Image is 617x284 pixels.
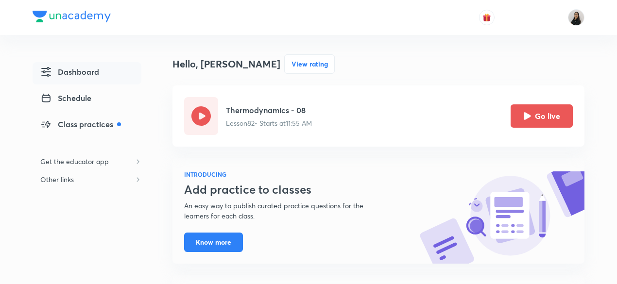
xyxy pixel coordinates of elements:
[40,66,99,78] span: Dashboard
[482,13,491,22] img: avatar
[33,170,82,188] h6: Other links
[284,54,335,74] button: View rating
[40,118,121,130] span: Class practices
[172,57,280,71] h4: Hello, [PERSON_NAME]
[479,10,495,25] button: avatar
[33,62,141,84] a: Dashboard
[33,11,111,22] img: Company Logo
[33,88,141,111] a: Schedule
[184,233,243,252] button: Know more
[184,170,387,179] h6: INTRODUCING
[33,152,117,170] h6: Get the educator app
[226,118,312,128] p: Lesson 82 • Starts at 11:55 AM
[184,200,387,221] p: An easy way to publish curated practice questions for the learners for each class.
[33,115,141,137] a: Class practices
[40,92,91,104] span: Schedule
[33,11,111,25] a: Company Logo
[184,183,387,197] h3: Add practice to classes
[511,104,573,128] button: Go live
[419,171,584,264] img: know-more
[568,9,584,26] img: Manisha Gaur
[226,104,312,116] h5: Thermodynamics - 08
